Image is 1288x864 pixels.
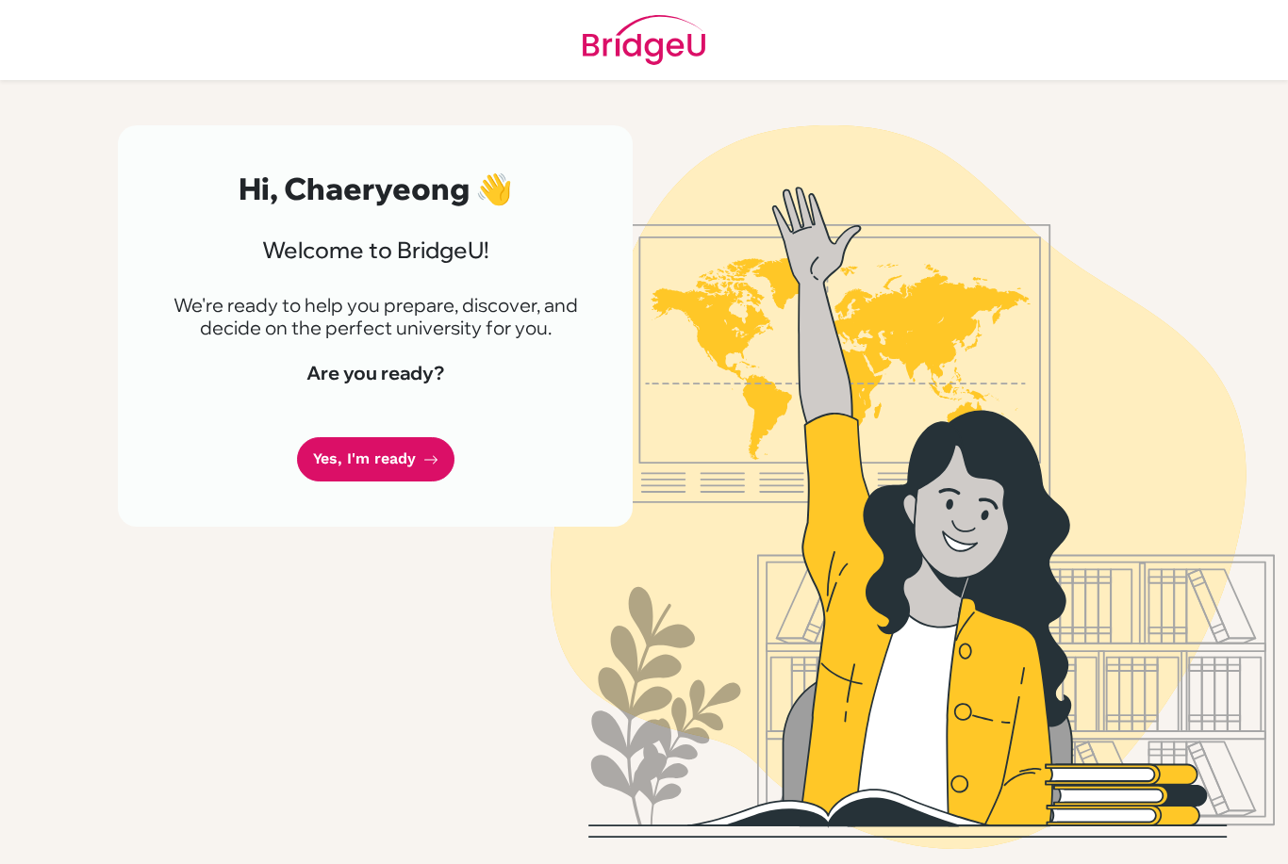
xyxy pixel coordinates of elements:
[297,437,454,481] a: Yes, I'm ready
[163,171,587,206] h2: Hi, Chaeryeong 👋
[163,236,587,264] h3: Welcome to BridgeU!
[163,362,587,384] h4: Are you ready?
[163,294,587,339] p: We're ready to help you prepare, discover, and decide on the perfect university for you.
